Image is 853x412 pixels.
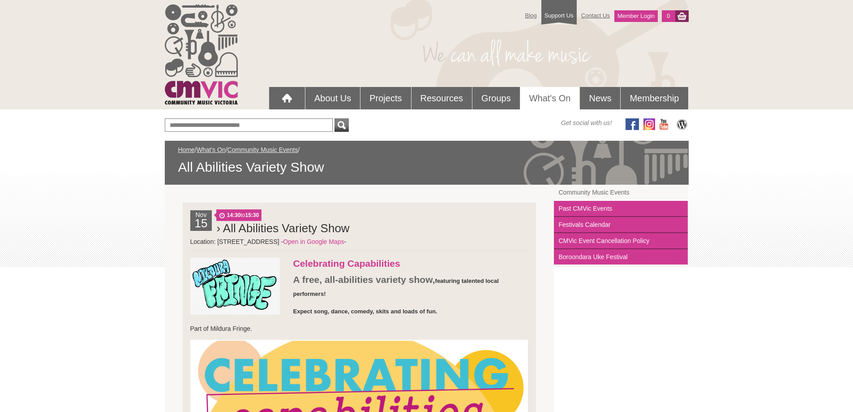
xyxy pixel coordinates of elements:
[521,8,541,23] a: Blog
[293,258,400,269] strong: Celebrating Capabilities
[293,308,437,315] span: Expect song, dance, comedy, skits and loads of fun.
[554,233,688,249] a: CMVic Event Cancellation Policy
[643,118,655,130] img: icon-instagram.png
[305,87,360,109] a: About Us
[520,87,580,109] a: What's On
[227,146,298,153] a: Community Music Events
[554,185,688,201] a: Community Music Events
[178,146,195,153] a: Home
[227,212,241,218] strong: 14:30
[193,219,210,231] h2: 15
[178,145,675,176] div: / / /
[675,118,689,130] img: CMVic Blog
[190,324,529,333] p: Part of Mildura Fringe.
[190,258,280,315] img: Mildura_Fringe.png
[554,201,688,217] a: Past CMVic Events
[621,87,688,109] a: Membership
[190,274,529,300] h3: A free, all-abilities variety show,
[472,87,520,109] a: Groups
[165,4,238,104] img: cmvic_logo.png
[554,249,688,265] a: Boroondara Uke Festival
[283,238,344,245] a: Open in Google Maps
[662,10,675,22] a: 0
[561,118,612,127] span: Get social with us!
[178,159,675,176] span: All Abilities Variety Show
[216,219,528,237] h2: › All Abilities Variety Show
[190,210,212,231] div: Nov
[216,209,261,221] span: to
[245,212,259,218] strong: 15:30
[554,217,688,233] a: Festivals Calendar
[577,8,614,23] a: Contact Us
[614,10,658,22] a: Member Login
[580,87,620,109] a: News
[197,146,226,153] a: What's On
[411,87,472,109] a: Resources
[360,87,411,109] a: Projects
